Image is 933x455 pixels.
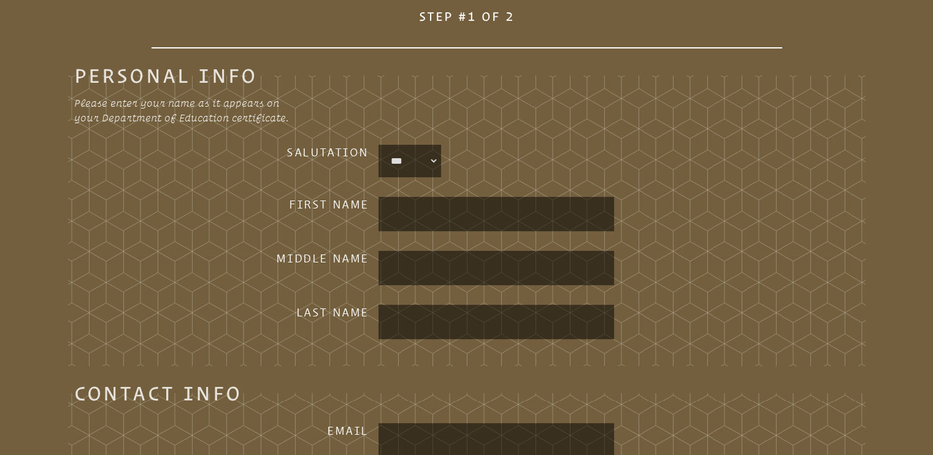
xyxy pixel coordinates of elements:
[172,305,369,319] h3: Last Name
[74,68,258,83] legend: Personal Info
[172,197,369,212] h3: First Name
[381,147,439,175] select: persons_salutation
[172,145,369,159] h3: Salutation
[74,96,467,125] p: Please enter your name as it appears on your Department of Education certificate.
[152,1,782,48] h1: Step #1 of 2
[172,423,369,438] h3: Email
[74,386,242,400] legend: Contact Info
[172,251,369,266] h3: Middle Name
